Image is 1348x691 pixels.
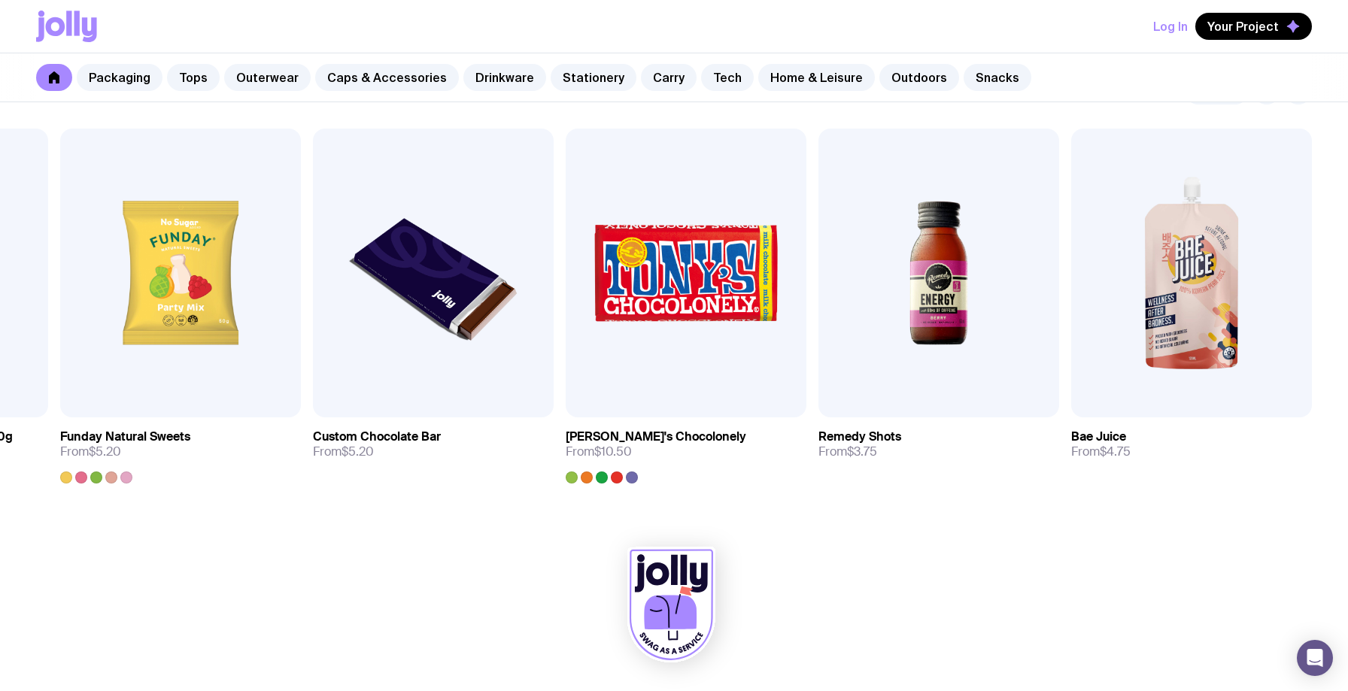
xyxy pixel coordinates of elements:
[60,429,190,444] h3: Funday Natural Sweets
[879,64,959,91] a: Outdoors
[77,64,162,91] a: Packaging
[594,444,632,459] span: $10.50
[551,64,636,91] a: Stationery
[1100,444,1131,459] span: $4.75
[1195,13,1312,40] button: Your Project
[1207,19,1279,34] span: Your Project
[641,64,697,91] a: Carry
[342,444,374,459] span: $5.20
[60,444,121,459] span: From
[1071,444,1131,459] span: From
[818,417,1059,471] a: Remedy ShotsFrom$3.75
[566,444,632,459] span: From
[1071,429,1126,444] h3: Bae Juice
[1071,417,1312,471] a: Bae JuiceFrom$4.75
[566,429,746,444] h3: [PERSON_NAME]'s Chocolonely
[313,417,554,471] a: Custom Chocolate BarFrom$5.20
[847,444,877,459] span: $3.75
[313,444,374,459] span: From
[964,64,1031,91] a: Snacks
[818,429,901,444] h3: Remedy Shots
[1153,13,1188,40] button: Log In
[463,64,546,91] a: Drinkware
[89,444,121,459] span: $5.20
[566,417,806,483] a: [PERSON_NAME]'s ChocolonelyFrom$10.50
[758,64,875,91] a: Home & Leisure
[701,64,754,91] a: Tech
[818,444,877,459] span: From
[1297,640,1333,676] div: Open Intercom Messenger
[224,64,311,91] a: Outerwear
[313,429,441,444] h3: Custom Chocolate Bar
[315,64,459,91] a: Caps & Accessories
[167,64,220,91] a: Tops
[60,417,301,483] a: Funday Natural SweetsFrom$5.20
